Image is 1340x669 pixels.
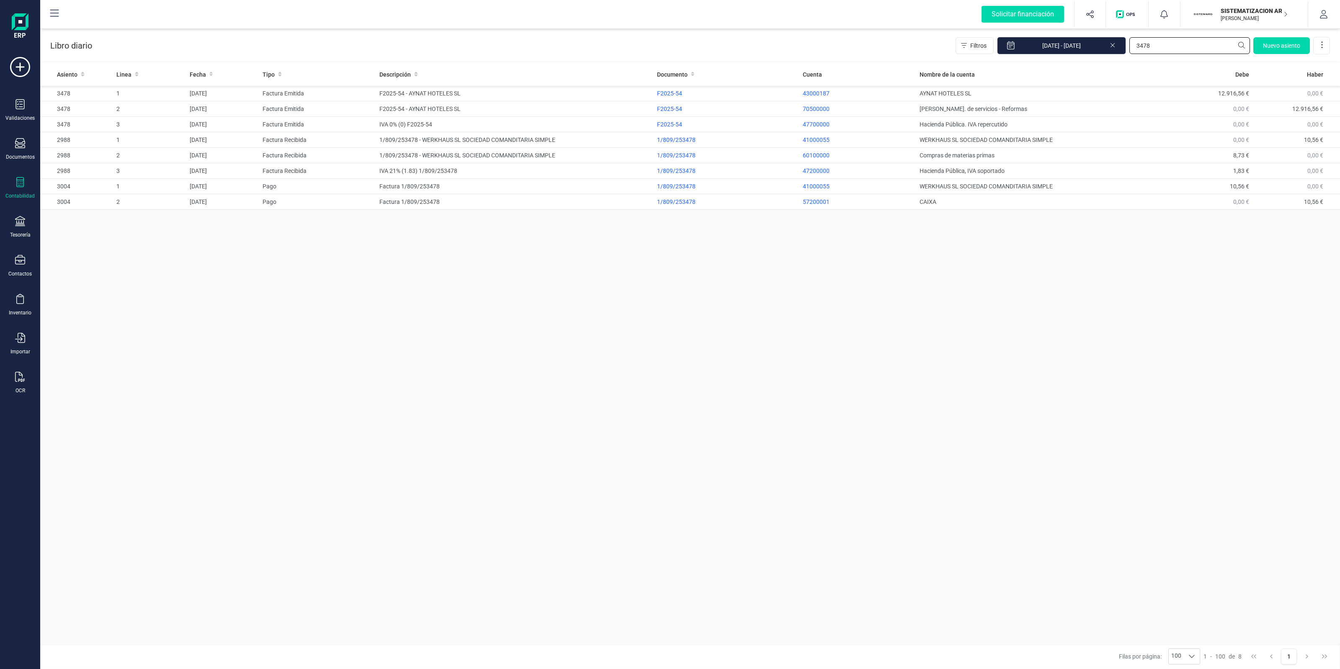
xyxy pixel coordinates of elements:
[1116,10,1138,18] img: Logo de OPS
[1307,183,1323,190] span: 0,00 €
[657,198,796,206] div: 1/809/253478
[1111,1,1143,28] button: Logo de OPS
[1235,70,1249,79] span: Debe
[15,387,25,394] div: OCR
[1203,652,1242,661] div: -
[803,70,822,79] span: Cuenta
[40,179,113,194] td: 3004
[1194,5,1212,23] img: SI
[259,194,376,210] td: Pago
[376,117,654,132] td: IVA 0% (0) F2025-54
[1230,183,1249,190] span: 10,56 €
[916,117,1165,132] td: Hacienda Pública. IVA repercutido
[982,6,1064,23] div: Solicitar financiación
[803,182,913,190] p: 41000055
[916,163,1165,179] td: Hacienda Pública, IVA soportado
[1304,136,1323,143] span: 10,56 €
[8,270,32,277] div: Contactos
[376,179,654,194] td: Factura 1/809/253478
[971,1,1074,28] button: Solicitar financiación
[113,101,186,117] td: 2
[657,182,796,190] div: 1/809/253478
[40,132,113,148] td: 2988
[376,194,654,210] td: Factura 1/809/253478
[1218,90,1249,97] span: 12.916,56 €
[186,86,259,101] td: [DATE]
[1292,105,1323,112] span: 12.916,56 €
[259,148,376,163] td: Factura Recibida
[116,70,131,79] span: Linea
[1233,136,1249,143] span: 0,00 €
[376,148,654,163] td: 1/809/253478 - WERKHAUS SL SOCIEDAD COMANDITARIA SIMPLE
[376,86,654,101] td: F2025-54 - AYNAT HOTELES SL
[186,117,259,132] td: [DATE]
[190,70,206,79] span: Fecha
[40,101,113,117] td: 3478
[1129,37,1250,54] input: Buscar
[1307,70,1323,79] span: Haber
[1119,648,1200,664] div: Filas por página:
[803,120,913,129] p: 47700000
[5,193,35,199] div: Contabilidad
[40,194,113,210] td: 3004
[9,309,31,316] div: Inventario
[657,89,796,98] div: F2025-54
[1307,167,1323,174] span: 0,00 €
[803,167,913,175] p: 47200000
[1233,167,1249,174] span: 1,83 €
[113,148,186,163] td: 2
[1299,648,1315,664] button: Next Page
[657,136,796,144] div: 1/809/253478
[920,70,975,79] span: Nombre de la cuenta
[6,154,35,160] div: Documentos
[1233,152,1249,159] span: 8,73 €
[1221,15,1288,22] p: [PERSON_NAME]
[40,86,113,101] td: 3478
[50,40,92,51] p: Libro diario
[1263,41,1300,50] span: Nuevo asiento
[1169,649,1184,664] span: 100
[1307,152,1323,159] span: 0,00 €
[12,13,28,40] img: Logo Finanedi
[10,348,30,355] div: Importar
[803,136,913,144] p: 41000055
[40,148,113,163] td: 2988
[1263,648,1279,664] button: Previous Page
[1246,648,1262,664] button: First Page
[1281,648,1297,664] button: Page 1
[259,163,376,179] td: Factura Recibida
[916,148,1165,163] td: Compras de materias primas
[657,70,688,79] span: Documento
[916,86,1165,101] td: AYNAT HOTELES SL
[1229,652,1235,661] span: de
[113,194,186,210] td: 2
[376,101,654,117] td: F2025-54 - AYNAT HOTELES SL
[5,115,35,121] div: Validaciones
[803,105,913,113] p: 70500000
[1317,648,1332,664] button: Last Page
[186,132,259,148] td: [DATE]
[113,132,186,148] td: 1
[657,151,796,160] div: 1/809/253478
[259,179,376,194] td: Pago
[916,194,1165,210] td: CAIXA
[40,163,113,179] td: 2988
[657,105,796,113] div: F2025-54
[1307,121,1323,128] span: 0,00 €
[657,120,796,129] div: F2025-54
[1253,37,1310,54] button: Nuevo asiento
[1307,90,1323,97] span: 0,00 €
[57,70,77,79] span: Asiento
[1233,198,1249,205] span: 0,00 €
[1191,1,1298,28] button: SISISTEMATIZACION ARQUITECTONICA EN REFORMAS SL[PERSON_NAME]
[186,101,259,117] td: [DATE]
[186,148,259,163] td: [DATE]
[259,86,376,101] td: Factura Emitida
[916,132,1165,148] td: WERKHAUS SL SOCIEDAD COMANDITARIA SIMPLE
[1215,652,1225,661] span: 100
[113,117,186,132] td: 3
[113,86,186,101] td: 1
[40,117,113,132] td: 3478
[379,70,411,79] span: Descripción
[376,132,654,148] td: 1/809/253478 - WERKHAUS SL SOCIEDAD COMANDITARIA SIMPLE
